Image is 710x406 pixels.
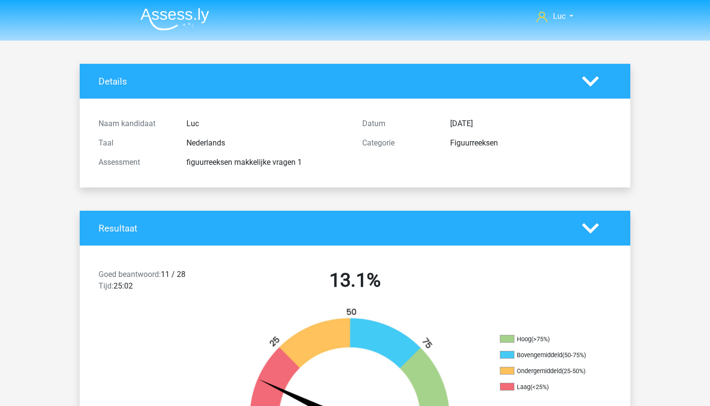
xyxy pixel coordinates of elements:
div: (>75%) [531,335,550,343]
div: figuurreeksen makkelijke vragen 1 [179,157,355,168]
li: Bovengemiddeld [500,351,596,360]
div: (25-50%) [562,367,585,375]
h4: Resultaat [99,223,568,234]
div: Figuurreeksen [443,137,619,149]
h2: 13.1% [230,269,480,292]
img: Assessly [141,8,209,30]
li: Hoog [500,335,596,344]
h4: Details [99,76,568,87]
div: Categorie [355,137,443,149]
div: 11 / 28 25:02 [91,269,223,296]
div: Taal [91,137,179,149]
li: Ondergemiddeld [500,367,596,376]
div: (<25%) [530,383,549,391]
div: Assessment [91,157,179,168]
a: Luc [533,11,577,22]
li: Laag [500,383,596,391]
div: Datum [355,118,443,130]
div: Naam kandidaat [91,118,179,130]
div: Nederlands [179,137,355,149]
span: Tijd: [99,281,114,290]
div: Luc [179,118,355,130]
div: (50-75%) [562,351,586,359]
div: [DATE] [443,118,619,130]
span: Goed beantwoord: [99,270,161,279]
span: Luc [553,12,566,21]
